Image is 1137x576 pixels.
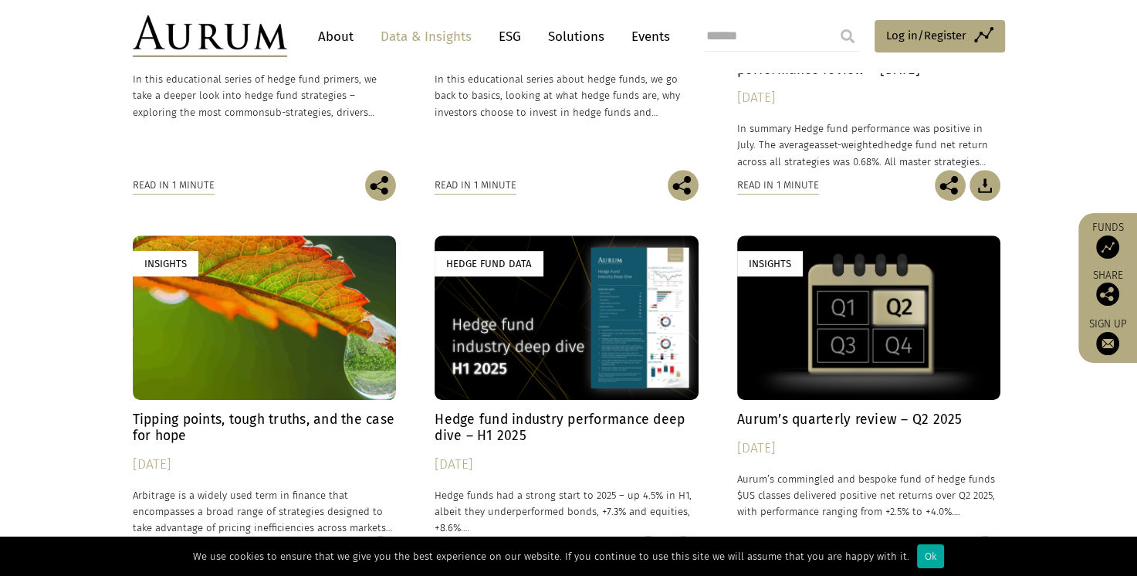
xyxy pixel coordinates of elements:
div: Read in 1 minute [435,177,516,194]
p: Aurum’s commingled and bespoke fund of hedge funds $US classes delivered positive net returns ove... [737,471,1001,520]
img: Share this post [935,170,966,201]
a: Insights Tipping points, tough truths, and the case for hope [DATE] Arbitrage is a widely used te... [133,235,397,536]
h4: Aurum’s quarterly review – Q2 2025 [737,412,1001,428]
a: Solutions [540,22,612,51]
a: About [310,22,361,51]
a: Log in/Register [875,20,1005,53]
span: Log in/Register [886,26,966,45]
h4: Tipping points, tough truths, and the case for hope [133,412,397,444]
p: Arbitrage is a widely used term in finance that encompasses a broad range of strategies designed ... [133,487,397,536]
div: Read in 1 minute [133,177,215,194]
img: Share this post [1096,283,1119,306]
p: Hedge funds had a strong start to 2025 – up 4.5% in H1, albeit they underperformed bonds, +7.3% a... [435,487,699,536]
a: ESG [491,22,529,51]
div: Hedge Fund Data [435,251,543,276]
p: In summary Hedge fund performance was positive in July. The average hedge fund net return across ... [737,120,1001,169]
a: Funds [1086,221,1129,259]
div: Ok [917,544,944,568]
img: Access Funds [1096,235,1119,259]
img: Aurum [133,15,287,57]
div: Share [1086,270,1129,306]
div: [DATE] [133,454,397,476]
p: In this educational series about hedge funds, we go back to basics, looking at what hedge funds a... [435,71,699,120]
div: [DATE] [737,87,1001,109]
input: Submit [832,21,863,52]
span: asset-weighted [814,139,884,151]
a: Hedge Fund Data Hedge fund industry performance deep dive – H1 2025 [DATE] Hedge funds had a stro... [435,235,699,536]
div: Insights [133,251,198,276]
a: Data & Insights [373,22,479,51]
a: Events [624,22,670,51]
a: Sign up [1086,317,1129,355]
div: Read in 1 minute [737,177,819,194]
div: Insights [737,251,803,276]
p: In this educational series of hedge fund primers, we take a deeper look into hedge fund strategie... [133,71,397,120]
h4: Hedge fund industry performance deep dive – H1 2025 [435,412,699,444]
img: Download Article [969,170,1000,201]
span: sub-strategies [265,107,331,118]
img: Share this post [668,170,699,201]
img: Sign up to our newsletter [1096,332,1119,355]
div: [DATE] [737,438,1001,459]
a: Insights Aurum’s quarterly review – Q2 2025 [DATE] Aurum’s commingled and bespoke fund of hedge f... [737,235,1001,536]
div: [DATE] [435,454,699,476]
img: Share this post [365,170,396,201]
